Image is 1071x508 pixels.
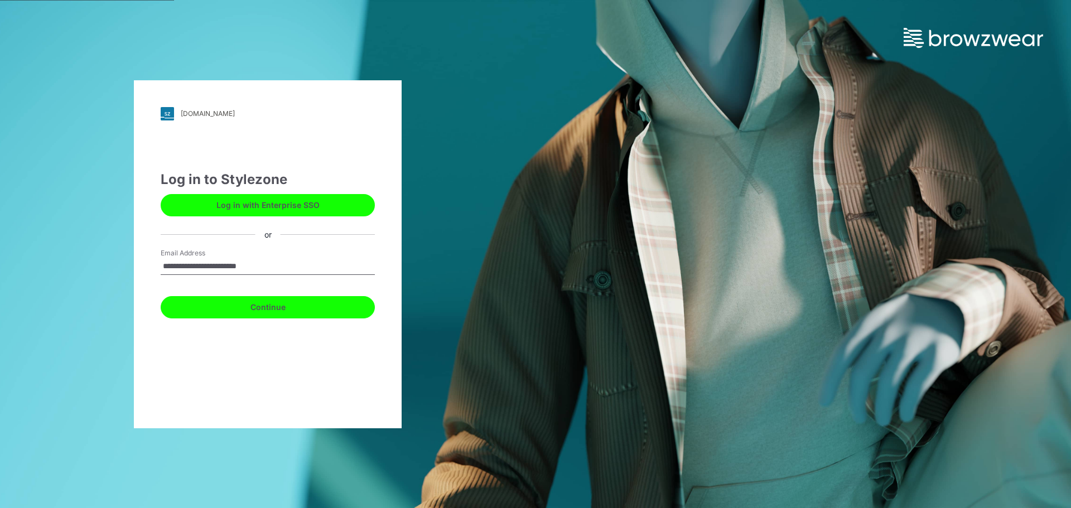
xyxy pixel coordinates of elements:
[161,248,239,258] label: Email Address
[161,170,375,190] div: Log in to Stylezone
[161,107,375,120] a: [DOMAIN_NAME]
[161,296,375,318] button: Continue
[161,107,174,120] img: svg+xml;base64,PHN2ZyB3aWR0aD0iMjgiIGhlaWdodD0iMjgiIHZpZXdCb3g9IjAgMCAyOCAyOCIgZmlsbD0ibm9uZSIgeG...
[255,229,281,240] div: or
[161,194,375,216] button: Log in with Enterprise SSO
[904,28,1043,48] img: browzwear-logo.73288ffb.svg
[181,109,235,118] div: [DOMAIN_NAME]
